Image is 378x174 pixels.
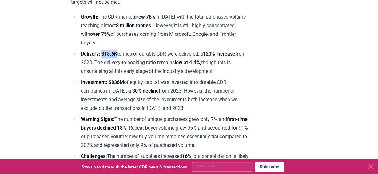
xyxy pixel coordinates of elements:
[81,116,114,122] strong: Warning Signs:
[81,116,248,131] strong: first-time buyers declined 18%
[203,51,235,57] strong: 120% increase
[79,78,251,113] li: of equity capital was invested into durable CDR companies in [DATE] from 2023​. However, the numb...
[81,51,117,57] strong: Delivery: 318.6K
[81,153,107,159] strong: Challenges:
[81,14,98,20] strong: Growth:
[182,153,191,159] strong: 16%
[90,31,110,37] strong: over 75%
[79,13,251,47] li: The CDR market in [DATE] with the total purchased volume reaching almost . However, it is still h...
[175,60,201,65] strong: low at 4.4%,
[81,79,124,85] strong: Investment: $836M
[116,23,151,28] strong: 8 million tonnes
[134,14,155,20] strong: grew 78%
[126,88,159,94] strong: , a 30% decline
[79,50,251,76] li: tonnes of durable CDR were delivered, a from 2023​. The delivery-to-booking ratio remains though ...
[79,115,251,150] li: The number of unique purchasers grew only 7% and . Repeat buyer volume grew 95% and accounted for...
